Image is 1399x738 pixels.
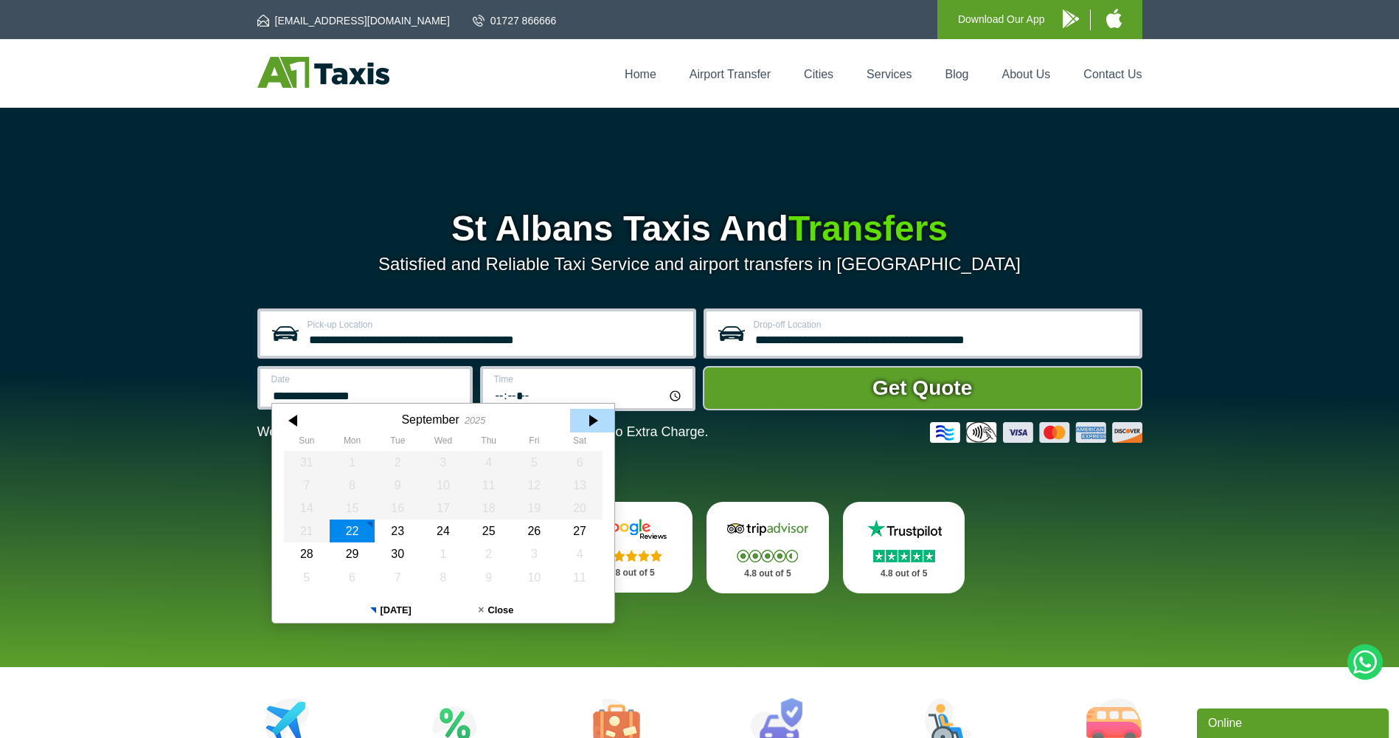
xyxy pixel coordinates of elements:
div: 10 September 2025 [420,474,466,497]
div: 04 October 2025 [557,542,603,565]
label: Date [271,375,461,384]
p: Download Our App [958,10,1045,29]
div: 29 September 2025 [329,542,375,565]
div: 07 September 2025 [284,474,330,497]
div: 09 September 2025 [375,474,420,497]
div: 08 September 2025 [329,474,375,497]
span: Transfers [788,209,948,248]
img: A1 Taxis Android App [1063,10,1079,28]
button: Get Quote [703,366,1142,410]
img: Trustpilot [860,518,948,540]
label: Time [494,375,684,384]
div: 25 September 2025 [465,520,511,542]
div: 27 September 2025 [557,520,603,542]
div: 23 September 2025 [375,520,420,542]
div: 12 September 2025 [511,474,557,497]
a: Trustpilot Stars 4.8 out of 5 [843,502,965,593]
div: September [401,413,459,427]
h1: St Albans Taxis And [257,211,1142,246]
a: Services [867,68,912,80]
img: Stars [601,550,662,562]
div: 03 October 2025 [511,542,557,565]
p: Satisfied and Reliable Taxi Service and airport transfers in [GEOGRAPHIC_DATA] [257,254,1142,275]
a: Blog [945,68,968,80]
div: 06 October 2025 [329,566,375,589]
th: Wednesday [420,435,466,450]
p: 4.8 out of 5 [859,565,949,583]
th: Friday [511,435,557,450]
div: 02 October 2025 [465,542,511,565]
div: 24 September 2025 [420,520,466,542]
div: 05 October 2025 [284,566,330,589]
span: The Car at No Extra Charge. [539,424,708,439]
div: 01 September 2025 [329,451,375,474]
div: 2025 [464,415,485,426]
div: 11 September 2025 [465,474,511,497]
th: Saturday [557,435,603,450]
div: 02 September 2025 [375,451,420,474]
div: 07 October 2025 [375,566,420,589]
div: 06 September 2025 [557,451,603,474]
div: 19 September 2025 [511,497,557,520]
div: 15 September 2025 [329,497,375,520]
a: Cities [804,68,833,80]
p: 4.8 out of 5 [723,565,813,583]
p: We Now Accept Card & Contactless Payment In [257,424,709,440]
img: Tripadvisor [723,518,812,540]
img: Google [587,518,676,540]
label: Drop-off Location [754,320,1131,329]
div: 14 September 2025 [284,497,330,520]
iframe: chat widget [1197,706,1392,738]
th: Thursday [465,435,511,450]
div: 03 September 2025 [420,451,466,474]
div: 04 September 2025 [465,451,511,474]
a: Tripadvisor Stars 4.8 out of 5 [707,502,829,593]
div: 08 October 2025 [420,566,466,589]
div: 01 October 2025 [420,542,466,565]
div: 05 September 2025 [511,451,557,474]
div: 22 September 2025 [329,520,375,542]
div: 28 September 2025 [284,542,330,565]
div: 13 September 2025 [557,474,603,497]
th: Monday [329,435,375,450]
a: 01727 866666 [473,13,557,28]
a: Airport Transfer [690,68,771,80]
a: Home [625,68,656,80]
div: 20 September 2025 [557,497,603,520]
a: Contact Us [1083,68,1142,80]
img: Stars [737,550,798,562]
div: 30 September 2025 [375,542,420,565]
a: Google Stars 4.8 out of 5 [570,502,692,593]
div: 17 September 2025 [420,497,466,520]
div: 31 August 2025 [284,451,330,474]
img: A1 Taxis St Albans LTD [257,57,389,88]
button: [DATE] [338,598,443,623]
th: Sunday [284,435,330,450]
div: 18 September 2025 [465,497,511,520]
div: 11 October 2025 [557,566,603,589]
img: Stars [873,550,935,562]
div: 09 October 2025 [465,566,511,589]
div: 21 September 2025 [284,520,330,542]
div: 10 October 2025 [511,566,557,589]
a: About Us [1002,68,1051,80]
p: 4.8 out of 5 [586,564,676,582]
button: Close [443,598,549,623]
label: Pick-up Location [308,320,684,329]
div: 26 September 2025 [511,520,557,542]
img: A1 Taxis iPhone App [1106,9,1122,28]
div: 16 September 2025 [375,497,420,520]
th: Tuesday [375,435,420,450]
img: Credit And Debit Cards [930,422,1142,443]
a: [EMAIL_ADDRESS][DOMAIN_NAME] [257,13,450,28]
